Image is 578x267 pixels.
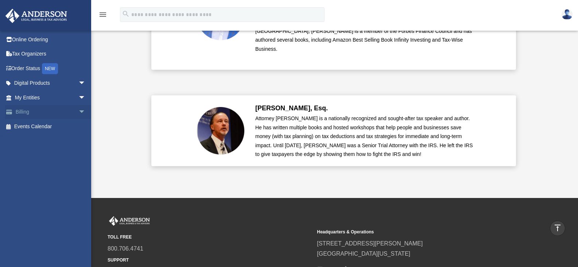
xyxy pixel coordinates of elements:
[5,32,97,47] a: Online Ordering
[5,47,97,61] a: Tax Organizers
[317,251,410,257] a: [GEOGRAPHIC_DATA][US_STATE]
[553,224,562,232] i: vertical_align_top
[98,13,107,19] a: menu
[108,233,312,241] small: TOLL FREE
[78,90,93,105] span: arrow_drop_down
[550,221,565,236] a: vertical_align_top
[5,90,97,105] a: My Entitiesarrow_drop_down
[5,76,97,91] a: Digital Productsarrow_drop_down
[317,228,521,236] small: Headquarters & Operations
[562,9,573,20] img: User Pic
[108,245,143,252] a: 800.706.4741
[255,114,474,159] div: Attorney [PERSON_NAME] is a nationally recognized and sought-after tax speaker and author. He has...
[255,104,328,112] b: [PERSON_NAME], Esq.
[78,76,93,91] span: arrow_drop_down
[5,61,97,76] a: Order StatusNEW
[5,119,97,134] a: Events Calendar
[98,10,107,19] i: menu
[108,256,312,264] small: SUPPORT
[108,216,151,226] img: Anderson Advisors Platinum Portal
[42,63,58,74] div: NEW
[78,105,93,120] span: arrow_drop_down
[5,105,97,119] a: Billingarrow_drop_down
[317,240,423,247] a: [STREET_ADDRESS][PERSON_NAME]
[197,107,244,155] img: Scott-Estill-Headshot.png
[3,9,69,23] img: Anderson Advisors Platinum Portal
[122,10,130,18] i: search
